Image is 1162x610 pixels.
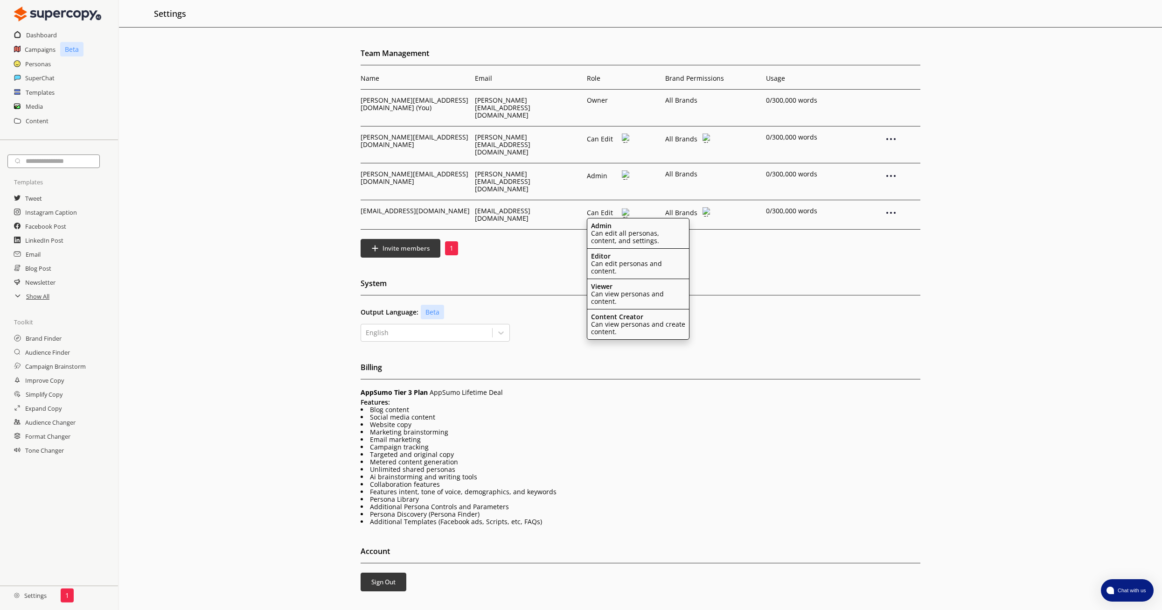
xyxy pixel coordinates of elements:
[622,133,630,143] img: Close
[361,544,920,563] h2: Account
[361,473,920,481] li: Ai brainstorming and writing tools
[25,373,64,387] a: Improve Copy
[361,488,920,496] li: Features intent, tone of voice, demographics, and keywords
[475,75,582,82] p: Email
[25,359,86,373] h2: Campaign Brainstorm
[361,466,920,473] li: Unlimited shared personas
[26,387,63,401] h2: Simplify Copy
[591,321,685,336] p: Can view personas and create content.
[665,75,761,82] p: Brand Permissions
[885,170,897,182] img: Close
[361,414,920,421] li: Social media content
[25,443,64,457] a: Tone Changer
[475,170,582,193] p: [PERSON_NAME][EMAIL_ADDRESS][DOMAIN_NAME]
[26,114,49,128] h2: Content
[361,573,406,591] button: Sign Out
[885,133,897,146] div: Remove Member
[25,429,70,443] a: Format Changer
[591,282,612,291] b: Viewer
[591,260,685,275] p: Can edit personas and content.
[361,398,390,407] b: Features:
[622,209,630,218] img: Close
[26,289,49,303] a: Show All
[622,170,630,180] img: Close
[361,428,920,436] li: Marketing brainstorming
[591,290,685,305] p: Can view personas and content.
[665,170,700,178] p: All Brands
[25,191,42,205] h2: Tweet
[361,518,920,526] li: Additional Templates (Facebook ads, Scripts, etc, FAQs)
[361,75,470,82] p: Name
[25,42,56,56] a: Campaigns
[885,133,897,145] img: Close
[25,261,51,275] a: Blog Post
[1114,587,1148,594] span: Chat with us
[25,233,63,247] a: LinkedIn Post
[587,209,619,217] p: Can Edit
[14,5,101,23] img: Close
[665,135,700,143] p: All Brands
[475,133,582,156] p: [PERSON_NAME][EMAIL_ADDRESS][DOMAIN_NAME]
[361,503,920,511] li: Additional Persona Controls and Parameters
[766,170,862,178] p: 0 /300,000 words
[14,593,20,598] img: Close
[25,401,62,415] a: Expand Copy
[361,170,470,185] p: [PERSON_NAME][EMAIL_ADDRESS][DOMAIN_NAME]
[1101,579,1154,602] button: atlas-launcher
[885,207,897,218] img: Close
[361,388,428,397] span: AppSumo Tier 3 Plan
[361,511,920,518] li: Persona Discovery (Persona Finder)
[591,221,612,230] b: Admin
[26,331,62,345] a: Brand Finder
[361,46,920,65] h2: Team Management
[361,239,440,258] button: Invite members
[25,57,51,71] a: Personas
[25,205,77,219] a: Instagram Caption
[361,97,470,112] p: [PERSON_NAME][EMAIL_ADDRESS][DOMAIN_NAME] (You)
[25,415,76,429] h2: Audience Changer
[26,85,55,99] a: Templates
[26,99,43,113] a: Media
[26,247,41,261] a: Email
[766,133,862,141] p: 0 /300,000 words
[591,230,685,245] p: Can edit all personas, content, and settings.
[361,458,920,466] li: Metered content generation
[25,275,56,289] a: Newsletter
[885,207,897,220] div: Remove Member
[361,496,920,503] li: Persona Library
[361,276,920,295] h2: System
[154,5,186,22] h2: Settings
[475,97,582,119] p: [PERSON_NAME][EMAIL_ADDRESS][DOMAIN_NAME]
[766,97,862,104] p: 0 /300,000 words
[475,207,582,222] p: [EMAIL_ADDRESS][DOMAIN_NAME]
[361,451,920,458] li: Targeted and original copy
[361,133,470,148] p: [PERSON_NAME][EMAIL_ADDRESS][DOMAIN_NAME]
[25,71,55,85] h2: SuperChat
[665,97,700,104] p: All Brands
[25,345,70,359] h2: Audience Finder
[587,172,619,180] p: Admin
[361,309,418,316] b: Output Language:
[766,207,862,215] p: 0 /300,000 words
[361,360,920,379] h2: Billing
[60,42,83,56] p: Beta
[703,133,710,143] img: Close
[361,481,920,488] li: Collaboration features
[361,443,920,451] li: Campaign tracking
[591,252,611,260] b: Editor
[587,75,661,82] p: Role
[885,170,897,183] div: Remove Member
[665,209,700,217] p: All Brands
